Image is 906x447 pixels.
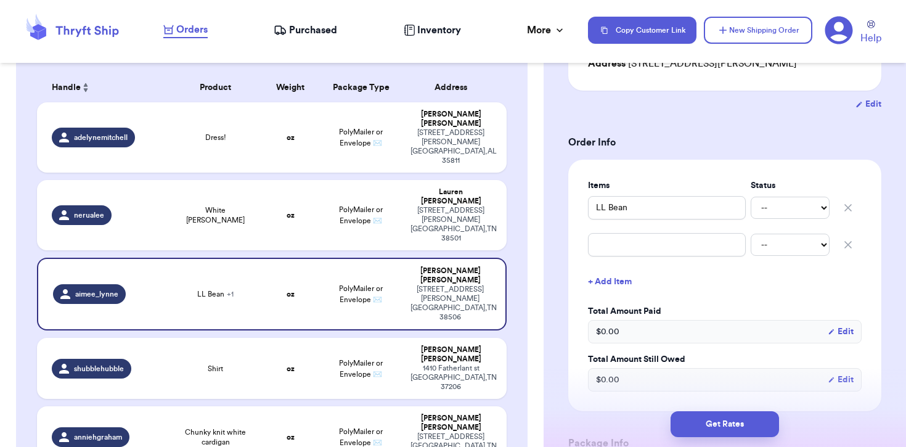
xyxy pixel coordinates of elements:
[583,268,867,295] button: + Add Item
[274,23,337,38] a: Purchased
[860,20,881,46] a: Help
[410,364,491,392] div: 1410 Fatherlant st [GEOGRAPHIC_DATA] , TN 37206
[176,205,255,225] span: White [PERSON_NAME]
[289,23,337,38] span: Purchased
[568,135,881,150] h3: Order Info
[74,432,122,442] span: anniehgraham
[588,56,862,71] div: [STREET_ADDRESS][PERSON_NAME]
[828,374,854,386] button: Edit
[588,17,696,44] button: Copy Customer Link
[176,22,208,37] span: Orders
[163,22,208,38] a: Orders
[410,187,491,206] div: Lauren [PERSON_NAME]
[410,345,491,364] div: [PERSON_NAME] [PERSON_NAME]
[339,128,383,147] span: PolyMailer or Envelope ✉️
[169,73,263,102] th: Product
[52,81,81,94] span: Handle
[404,23,461,38] a: Inventory
[227,290,234,298] span: + 1
[410,206,491,243] div: [STREET_ADDRESS][PERSON_NAME] [GEOGRAPHIC_DATA] , TN 38501
[74,133,128,142] span: adelynemitchell
[263,73,319,102] th: Weight
[208,364,223,374] span: Shirt
[205,133,226,142] span: Dress!
[588,59,626,68] span: Address
[319,73,403,102] th: Package Type
[287,211,295,219] strong: oz
[287,290,295,298] strong: oz
[527,23,566,38] div: More
[81,80,91,95] button: Sort ascending
[860,31,881,46] span: Help
[74,210,104,220] span: nerualee
[410,414,491,432] div: [PERSON_NAME] [PERSON_NAME]
[751,179,830,192] label: Status
[403,73,506,102] th: Address
[410,110,491,128] div: [PERSON_NAME] [PERSON_NAME]
[410,128,491,165] div: [STREET_ADDRESS][PERSON_NAME] [GEOGRAPHIC_DATA] , AL 35811
[339,285,383,303] span: PolyMailer or Envelope ✉️
[588,353,862,366] label: Total Amount Still Owed
[287,365,295,372] strong: oz
[855,98,881,110] button: Edit
[339,206,383,224] span: PolyMailer or Envelope ✉️
[339,359,383,378] span: PolyMailer or Envelope ✉️
[671,411,779,437] button: Get Rates
[596,326,619,338] span: $ 0.00
[339,428,383,446] span: PolyMailer or Envelope ✉️
[410,266,490,285] div: [PERSON_NAME] [PERSON_NAME]
[197,289,234,299] span: LL Bean
[596,374,619,386] span: $ 0.00
[176,427,255,447] span: Chunky knit white cardigan
[588,179,746,192] label: Items
[828,326,854,338] button: Edit
[417,23,461,38] span: Inventory
[704,17,812,44] button: New Shipping Order
[588,305,862,318] label: Total Amount Paid
[287,134,295,141] strong: oz
[74,364,124,374] span: shubblehubble
[410,285,490,322] div: [STREET_ADDRESS][PERSON_NAME] [GEOGRAPHIC_DATA] , TN 38506
[287,433,295,441] strong: oz
[75,289,118,299] span: aimee_lynne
